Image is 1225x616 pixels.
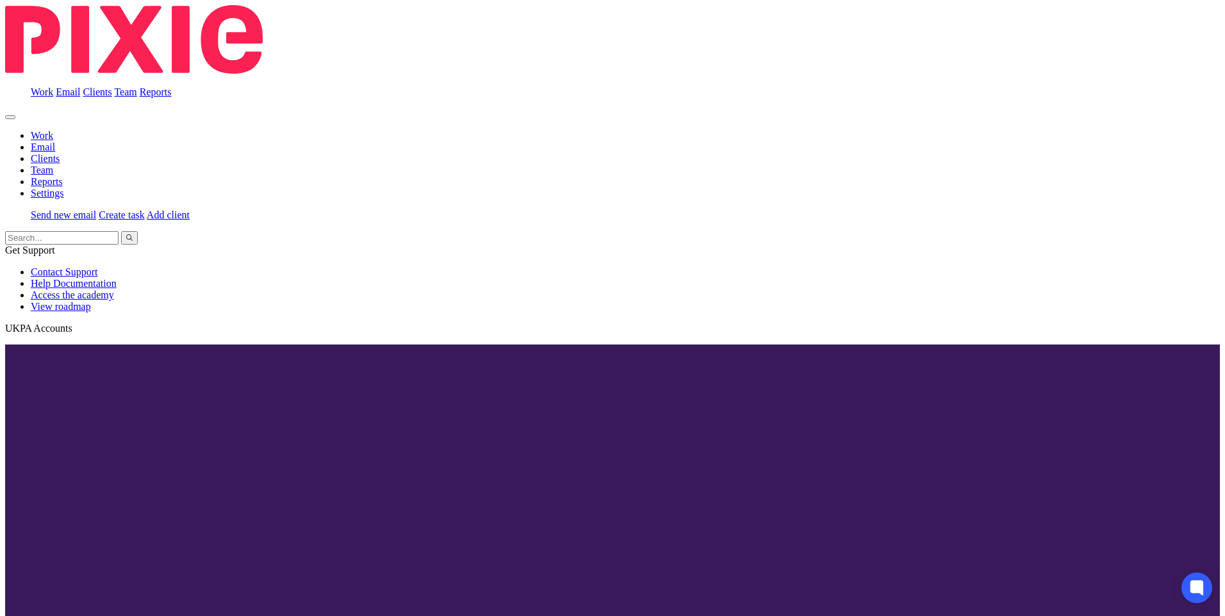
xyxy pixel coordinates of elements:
[5,231,119,245] input: Search
[147,209,190,220] a: Add client
[31,289,114,300] a: Access the academy
[5,245,55,255] span: Get Support
[5,5,263,74] img: Pixie
[31,130,53,141] a: Work
[31,176,63,187] a: Reports
[31,142,55,152] a: Email
[83,86,111,97] a: Clients
[5,323,1220,334] p: UKPA Accounts
[31,86,53,97] a: Work
[121,231,138,245] button: Search
[31,209,96,220] a: Send new email
[99,209,145,220] a: Create task
[140,86,172,97] a: Reports
[31,165,53,175] a: Team
[31,153,60,164] a: Clients
[31,301,91,312] a: View roadmap
[31,188,64,199] a: Settings
[114,86,136,97] a: Team
[31,266,97,277] a: Contact Support
[31,278,117,289] a: Help Documentation
[56,86,80,97] a: Email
